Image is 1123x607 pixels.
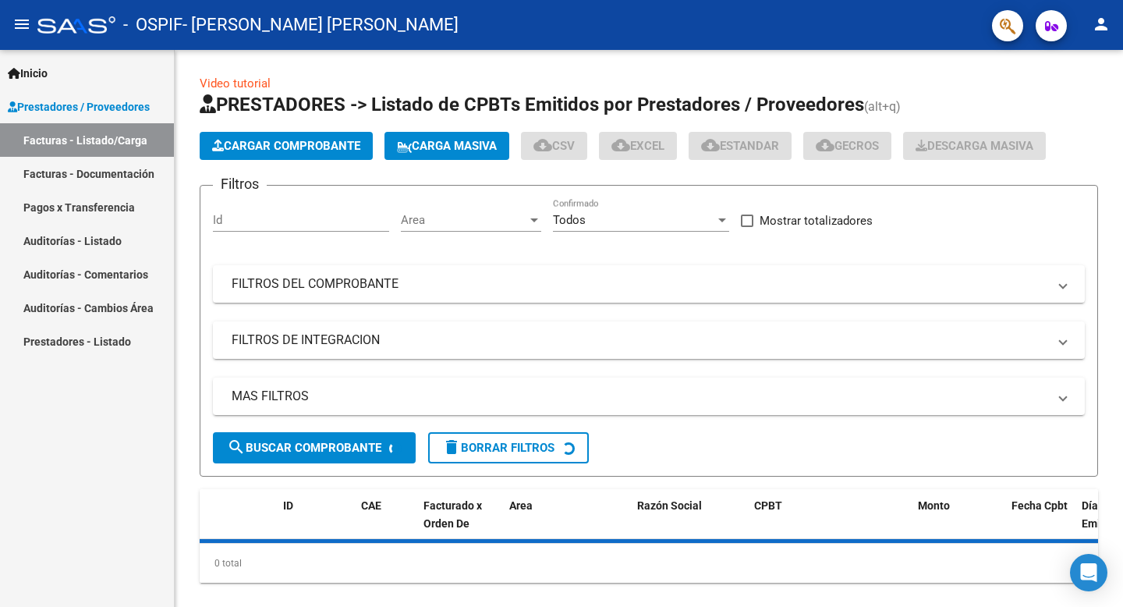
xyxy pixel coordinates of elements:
mat-panel-title: FILTROS DEL COMPROBANTE [232,275,1047,293]
span: Razón Social [637,499,702,512]
span: CSV [533,139,575,153]
datatable-header-cell: Facturado x Orden De [417,489,503,558]
span: Todos [553,213,586,227]
span: CPBT [754,499,782,512]
mat-expansion-panel-header: MAS FILTROS [213,378,1085,415]
datatable-header-cell: CPBT [748,489,912,558]
mat-expansion-panel-header: FILTROS DEL COMPROBANTE [213,265,1085,303]
mat-icon: cloud_download [701,136,720,154]
div: 0 total [200,544,1098,583]
mat-icon: cloud_download [816,136,834,154]
span: Prestadores / Proveedores [8,98,150,115]
datatable-header-cell: Fecha Cpbt [1005,489,1075,558]
mat-icon: cloud_download [611,136,630,154]
span: Area [509,499,533,512]
span: Fecha Cpbt [1011,499,1068,512]
span: Inicio [8,65,48,82]
button: Gecros [803,132,891,160]
button: EXCEL [599,132,677,160]
mat-panel-title: FILTROS DE INTEGRACION [232,332,1047,349]
span: EXCEL [611,139,664,153]
button: Carga Masiva [384,132,509,160]
mat-panel-title: MAS FILTROS [232,388,1047,405]
span: Borrar Filtros [442,441,554,455]
button: Estandar [689,132,792,160]
span: Mostrar totalizadores [760,211,873,230]
a: Video tutorial [200,76,271,91]
span: - OSPIF [123,8,182,42]
span: PRESTADORES -> Listado de CPBTs Emitidos por Prestadores / Proveedores [200,94,864,115]
datatable-header-cell: Area [503,489,608,558]
datatable-header-cell: CAE [355,489,417,558]
span: CAE [361,499,381,512]
mat-icon: menu [12,15,31,34]
span: Estandar [701,139,779,153]
span: - [PERSON_NAME] [PERSON_NAME] [182,8,459,42]
mat-icon: search [227,438,246,456]
mat-icon: cloud_download [533,136,552,154]
span: Monto [918,499,950,512]
button: CSV [521,132,587,160]
h3: Filtros [213,173,267,195]
span: Cargar Comprobante [212,139,360,153]
button: Buscar Comprobante [213,432,416,463]
datatable-header-cell: ID [277,489,355,558]
span: Gecros [816,139,879,153]
span: (alt+q) [864,99,901,114]
span: ID [283,499,293,512]
span: Area [401,213,527,227]
button: Descarga Masiva [903,132,1046,160]
div: Open Intercom Messenger [1070,554,1107,591]
span: Facturado x Orden De [423,499,482,530]
app-download-masive: Descarga masiva de comprobantes (adjuntos) [903,132,1046,160]
span: Buscar Comprobante [227,441,381,455]
mat-icon: person [1092,15,1111,34]
datatable-header-cell: Razón Social [631,489,748,558]
span: Carga Masiva [397,139,497,153]
datatable-header-cell: Monto [912,489,1005,558]
button: Borrar Filtros [428,432,589,463]
button: Cargar Comprobante [200,132,373,160]
mat-icon: delete [442,438,461,456]
mat-expansion-panel-header: FILTROS DE INTEGRACION [213,321,1085,359]
span: Descarga Masiva [916,139,1033,153]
